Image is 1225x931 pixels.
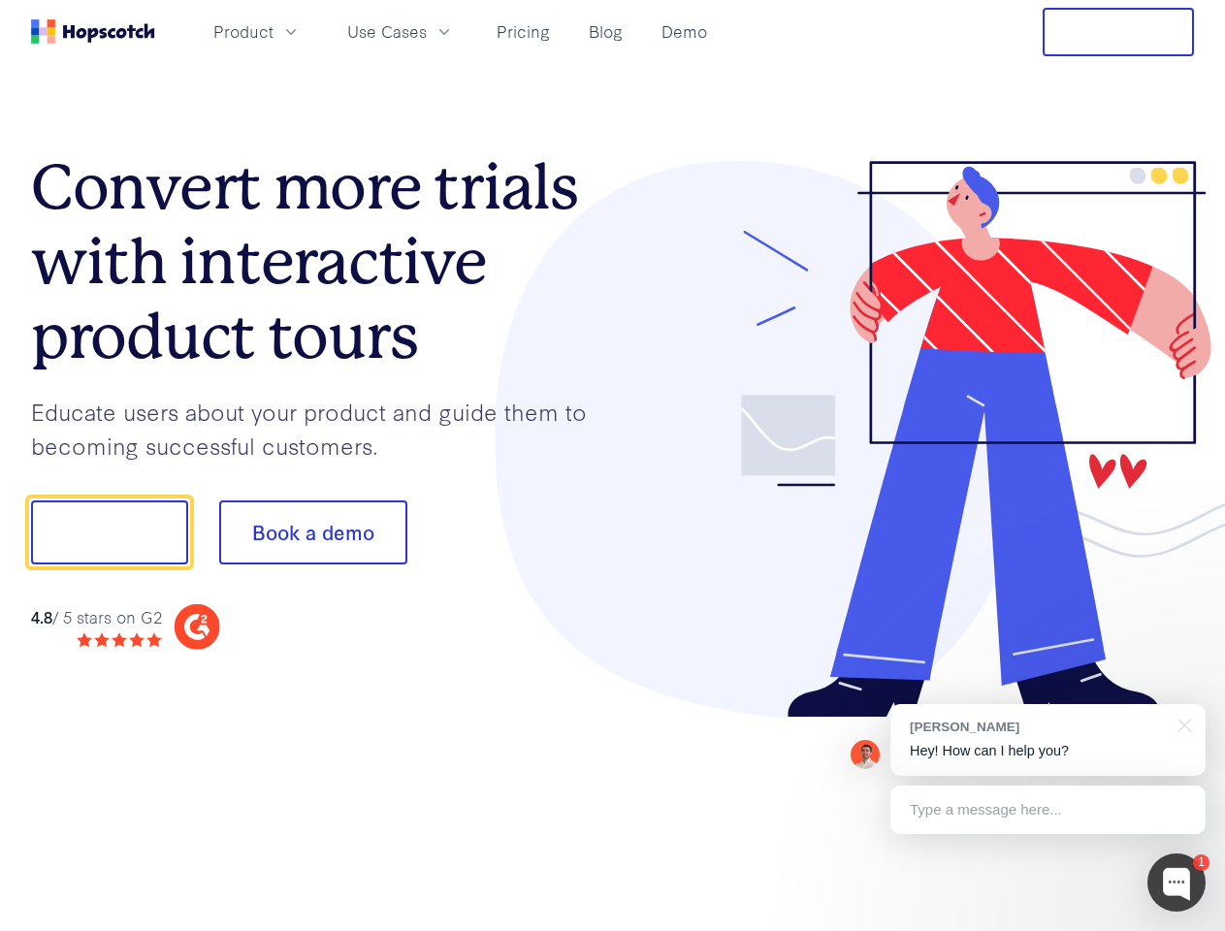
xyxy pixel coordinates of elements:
span: Product [213,19,274,44]
h1: Convert more trials with interactive product tours [31,150,613,373]
div: 1 [1193,854,1209,871]
span: Use Cases [347,19,427,44]
img: Mark Spera [851,740,880,769]
button: Use Cases [336,16,466,48]
a: Home [31,19,155,44]
div: Type a message here... [890,786,1206,834]
button: Product [202,16,312,48]
button: Show me! [31,500,188,564]
button: Book a demo [219,500,407,564]
div: / 5 stars on G2 [31,605,162,629]
div: [PERSON_NAME] [910,718,1167,736]
strong: 4.8 [31,605,52,627]
a: Blog [581,16,630,48]
p: Educate users about your product and guide them to becoming successful customers. [31,395,613,462]
a: Pricing [489,16,558,48]
a: Demo [654,16,715,48]
button: Free Trial [1043,8,1194,56]
p: Hey! How can I help you? [910,741,1186,761]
